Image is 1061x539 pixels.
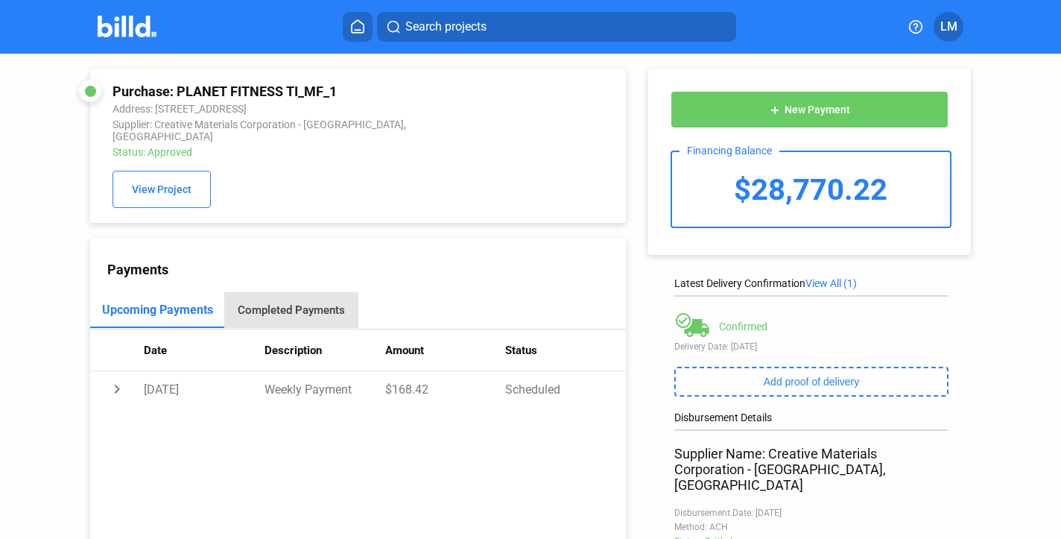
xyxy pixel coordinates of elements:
div: Supplier Name: Creative Materials Corporation - [GEOGRAPHIC_DATA], [GEOGRAPHIC_DATA] [674,446,948,493]
td: Weekly Payment [265,371,385,407]
div: Disbursement Date: [DATE] [674,508,948,518]
button: New Payment [671,91,948,128]
div: Address: [STREET_ADDRESS] [113,103,505,115]
span: Add proof of delivery [764,376,859,388]
button: Add proof of delivery [674,367,948,397]
div: Upcoming Payments [102,303,213,317]
span: View All (1) [805,277,857,289]
th: Date [144,330,265,371]
div: Delivery Date: [DATE] [674,341,948,352]
td: [DATE] [144,371,265,407]
div: $28,770.22 [672,152,950,227]
button: Search projects [377,12,736,42]
span: View Project [132,184,191,196]
th: Status [505,330,626,371]
div: Disbursement Details [674,412,948,423]
div: Method: ACH [674,522,948,532]
button: View Project [113,171,211,208]
mat-icon: add [769,104,781,116]
span: Search projects [405,18,487,36]
th: Description [265,330,385,371]
div: Confirmed [719,321,767,332]
button: LM [934,12,963,42]
span: New Payment [785,104,850,116]
td: $168.42 [385,371,506,407]
div: Purchase: PLANET FITNESS TI_MF_1 [113,83,505,99]
div: Latest Delivery Confirmation [674,277,948,289]
img: Billd Company Logo [98,16,156,37]
div: Payments [107,262,626,277]
th: Amount [385,330,506,371]
div: Supplier: Creative Materials Corporation - [GEOGRAPHIC_DATA], [GEOGRAPHIC_DATA] [113,119,505,142]
span: LM [940,18,957,36]
div: Completed Payments [238,303,345,317]
div: Status: Approved [113,146,505,158]
div: Financing Balance [680,145,779,157]
td: Scheduled [505,371,626,407]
